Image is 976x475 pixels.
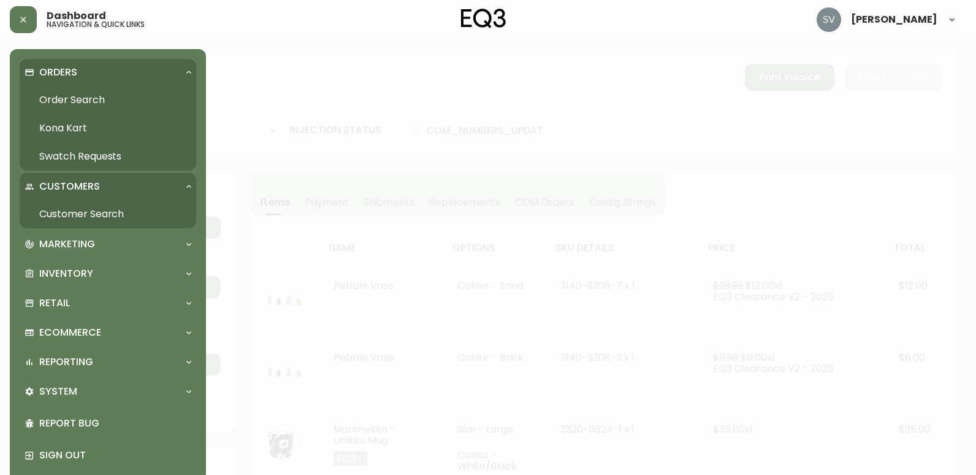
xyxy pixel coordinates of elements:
div: Orders [20,59,196,86]
a: Order Search [20,86,196,114]
div: Retail [20,290,196,317]
img: logo [461,9,506,28]
p: Report Bug [39,417,191,430]
p: System [39,385,77,398]
div: Ecommerce [20,319,196,346]
p: Retail [39,296,70,310]
div: Report Bug [20,407,196,439]
div: Marketing [20,231,196,258]
p: Ecommerce [39,326,101,339]
p: Inventory [39,267,93,280]
a: Kona Kart [20,114,196,142]
span: Dashboard [47,11,106,21]
p: Orders [39,66,77,79]
p: Sign Out [39,449,191,462]
p: Reporting [39,355,93,369]
a: Customer Search [20,200,196,228]
div: Inventory [20,260,196,287]
div: Customers [20,173,196,200]
img: 0ef69294c49e88f033bcbeb13310b844 [817,7,841,32]
h5: navigation & quick links [47,21,145,28]
p: Marketing [39,237,95,251]
div: Sign Out [20,439,196,471]
a: Swatch Requests [20,142,196,171]
div: System [20,378,196,405]
p: Customers [39,180,100,193]
div: Reporting [20,349,196,376]
span: [PERSON_NAME] [851,15,937,25]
